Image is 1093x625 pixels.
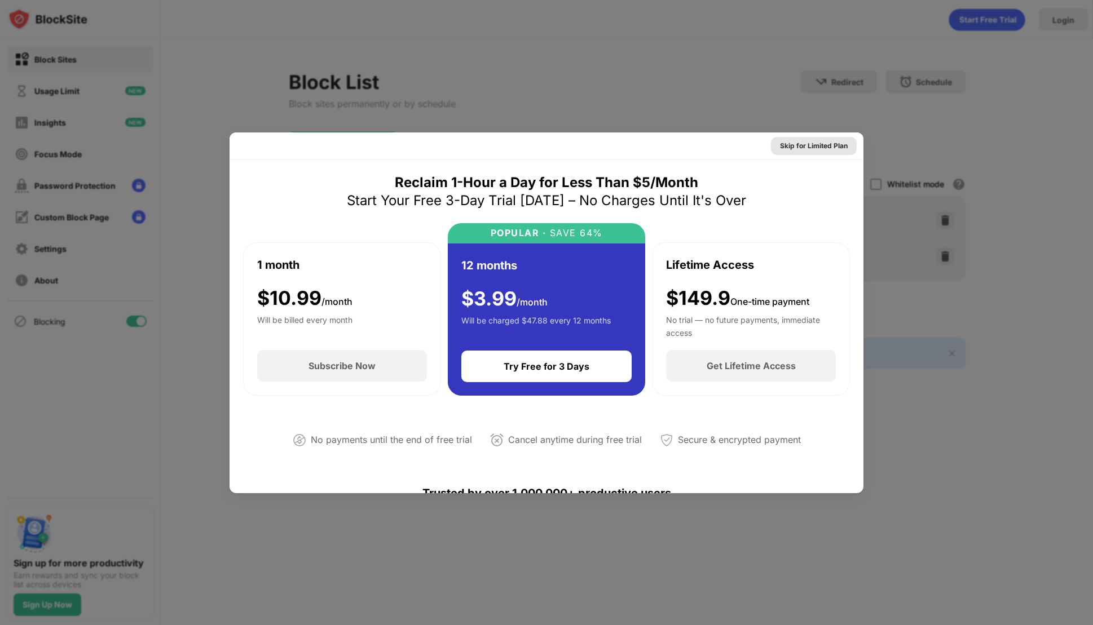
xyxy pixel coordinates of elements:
div: POPULAR · [491,228,546,238]
div: Get Lifetime Access [707,360,796,371]
div: Try Free for 3 Days [504,361,589,372]
div: No trial — no future payments, immediate access [666,314,836,336]
div: Trusted by over 1,000,000+ productive users [243,466,850,520]
div: Cancel anytime during free trial [508,432,642,448]
span: One-time payment [730,296,809,307]
img: not-paying [293,433,306,447]
div: 12 months [461,257,517,274]
div: Lifetime Access [666,256,754,273]
div: $ 10.99 [257,287,352,310]
img: cancel-anytime [490,433,504,447]
img: secured-payment [660,433,673,447]
div: Start Your Free 3-Day Trial [DATE] – No Charges Until It's Over [347,192,746,210]
div: Skip for Limited Plan [780,140,848,152]
div: SAVE 64% [546,228,603,238]
span: /month [321,296,352,307]
div: Subscribe Now [308,360,376,371]
div: No payments until the end of free trial [311,432,472,448]
div: Will be billed every month [257,314,352,336]
div: Will be charged $47.88 every 12 months [461,314,611,337]
span: /month [517,296,548,308]
div: $149.9 [666,287,809,310]
div: Secure & encrypted payment [678,432,801,448]
div: 1 month [257,256,299,273]
div: $ 3.99 [461,287,548,311]
div: Reclaim 1-Hour a Day for Less Than $5/Month [395,174,698,192]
